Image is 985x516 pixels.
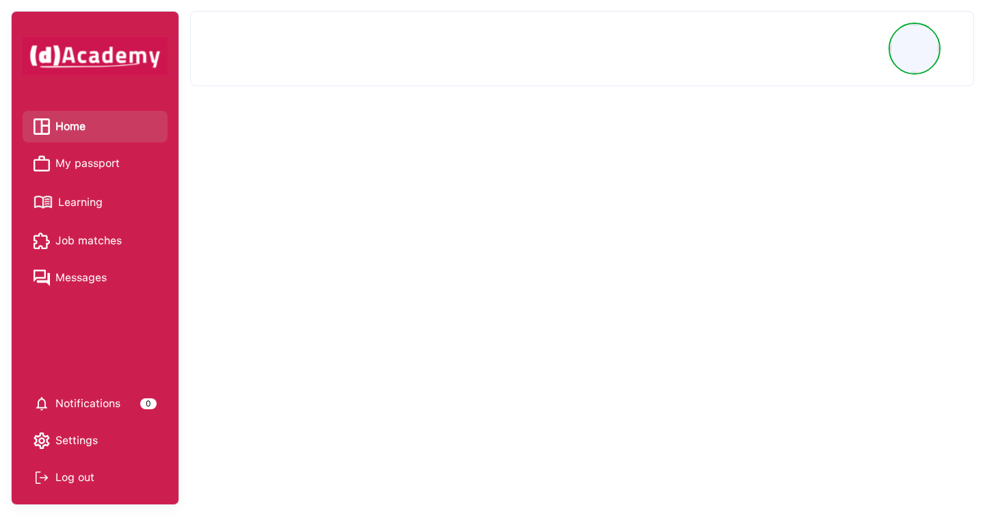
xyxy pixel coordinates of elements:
[55,231,122,251] span: Job matches
[55,153,120,174] span: My passport
[34,469,50,486] img: Log out
[34,270,50,286] img: Messages icon
[55,430,98,451] span: Settings
[34,233,50,249] img: Job matches icon
[55,394,120,414] span: Notifications
[34,433,50,449] img: setting
[34,190,157,214] a: Learning iconLearning
[34,118,50,135] img: Home icon
[34,396,50,412] img: setting
[55,116,86,137] span: Home
[140,398,157,409] div: 0
[34,467,157,488] div: Log out
[34,155,50,172] img: My passport icon
[58,192,103,213] span: Learning
[34,190,53,214] img: Learning icon
[34,268,157,288] a: Messages iconMessages
[34,153,157,174] a: My passport iconMy passport
[34,231,157,251] a: Job matches iconJob matches
[55,268,107,288] span: Messages
[891,25,938,73] img: Profile
[23,37,168,75] img: dAcademy
[34,116,157,137] a: Home iconHome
